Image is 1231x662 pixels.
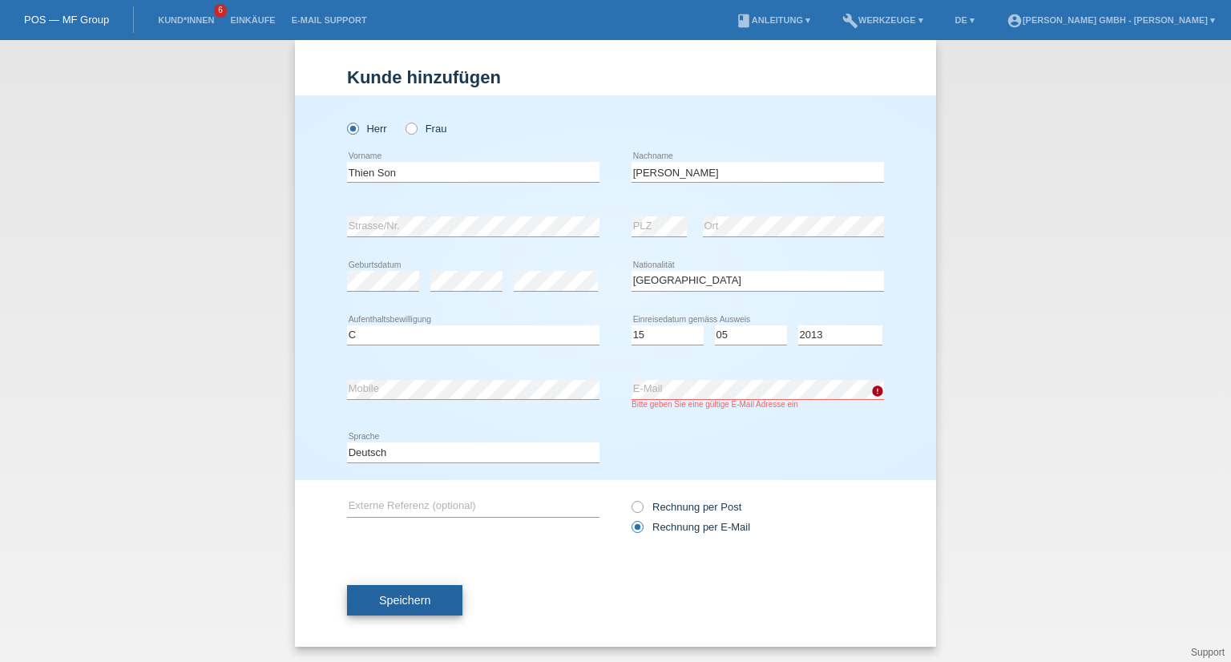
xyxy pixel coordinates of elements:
[632,400,884,409] div: Bitte geben Sie eine gültige E-Mail Adresse ein
[632,521,750,533] label: Rechnung per E-Mail
[632,501,741,513] label: Rechnung per Post
[728,15,818,25] a: bookAnleitung ▾
[379,594,430,607] span: Speichern
[150,15,222,25] a: Kund*innen
[347,585,462,616] button: Speichern
[214,4,227,18] span: 6
[222,15,283,25] a: Einkäufe
[406,123,416,133] input: Frau
[842,13,858,29] i: build
[632,501,642,521] input: Rechnung per Post
[947,15,983,25] a: DE ▾
[871,385,884,398] i: error
[632,521,642,541] input: Rechnung per E-Mail
[834,15,931,25] a: buildWerkzeuge ▾
[999,15,1223,25] a: account_circle[PERSON_NAME] GmbH - [PERSON_NAME] ▾
[347,123,387,135] label: Herr
[1007,13,1023,29] i: account_circle
[736,13,752,29] i: book
[406,123,446,135] label: Frau
[347,67,884,87] h1: Kunde hinzufügen
[347,123,357,133] input: Herr
[1191,647,1225,658] a: Support
[284,15,375,25] a: E-Mail Support
[24,14,109,26] a: POS — MF Group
